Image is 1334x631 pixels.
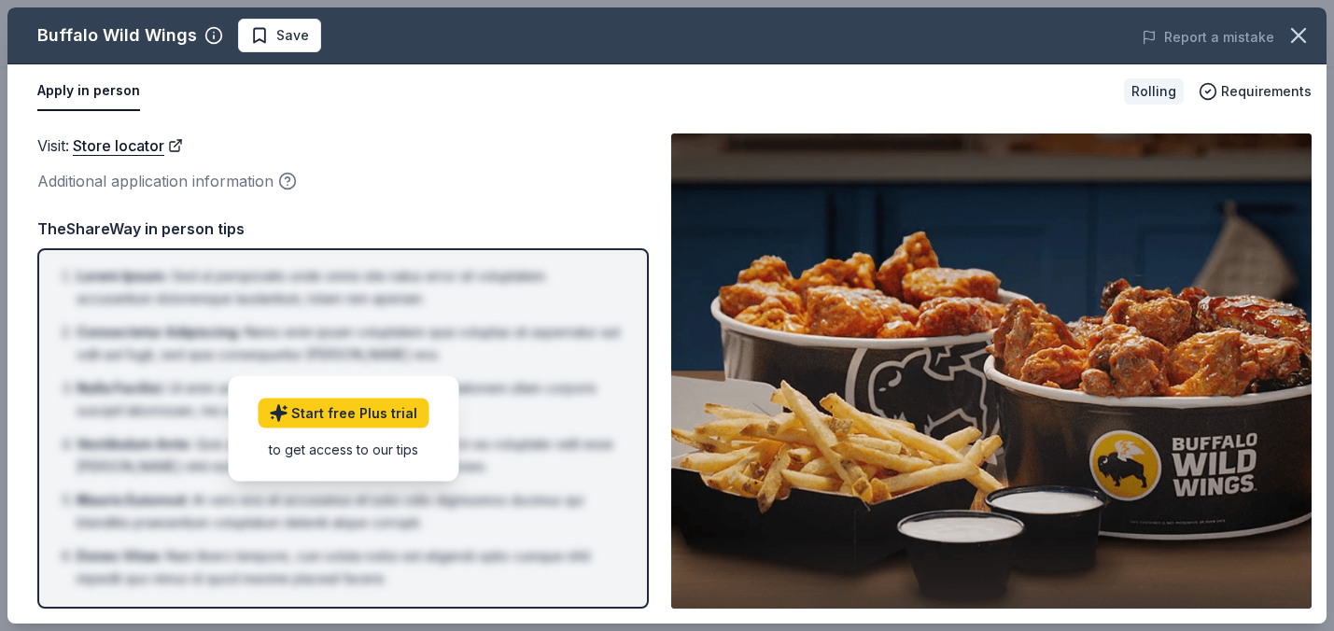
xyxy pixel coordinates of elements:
a: Start free Plus trial [258,399,428,428]
a: Store locator [73,133,183,158]
span: Lorem Ipsum : [77,268,168,284]
span: Nulla Facilisi : [77,380,165,396]
span: Requirements [1221,80,1312,103]
span: Consectetur Adipiscing : [77,324,241,340]
li: Sed ut perspiciatis unde omnis iste natus error sit voluptatem accusantium doloremque laudantium,... [77,265,621,310]
div: Buffalo Wild Wings [37,21,197,50]
div: Additional application information [37,169,649,193]
button: Save [238,19,321,52]
li: Ut enim ad minima veniam, quis nostrum exercitationem ullam corporis suscipit laboriosam, nisi ut... [77,377,621,422]
li: Nemo enim ipsam voluptatem quia voluptas sit aspernatur aut odit aut fugit, sed quia consequuntur... [77,321,621,366]
div: TheShareWay in person tips [37,217,649,241]
li: Nam libero tempore, cum soluta nobis est eligendi optio cumque nihil impedit quo minus id quod ma... [77,545,621,590]
span: Vestibulum Ante : [77,436,192,452]
span: Donec Vitae : [77,548,162,564]
li: Quis autem vel eum iure reprehenderit qui in ea voluptate velit esse [PERSON_NAME] nihil molestia... [77,433,621,478]
li: At vero eos et accusamus et iusto odio dignissimos ducimus qui blanditiis praesentium voluptatum ... [77,489,621,534]
span: Save [276,24,309,47]
div: Rolling [1124,78,1184,105]
button: Apply in person [37,72,140,111]
img: Image for Buffalo Wild Wings [671,133,1312,609]
button: Requirements [1199,80,1312,103]
div: to get access to our tips [258,440,428,459]
button: Report a mistake [1142,26,1274,49]
div: Visit : [37,133,649,158]
span: Mauris Euismod : [77,492,189,508]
